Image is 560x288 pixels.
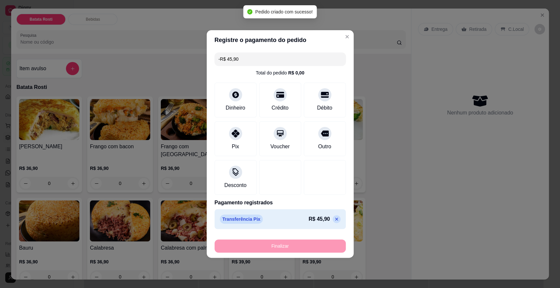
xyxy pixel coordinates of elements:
[207,30,354,50] header: Registre o pagamento do pedido
[255,9,313,14] span: Pedido criado com sucesso!
[256,70,304,76] div: Total do pedido
[318,143,331,151] div: Outro
[224,181,247,189] div: Desconto
[232,143,239,151] div: Pix
[317,104,332,112] div: Débito
[215,199,346,207] p: Pagamento registrados
[220,215,263,224] p: Transferência Pix
[218,52,342,66] input: Ex.: hambúrguer de cordeiro
[309,215,330,223] p: R$ 45,90
[226,104,245,112] div: Dinheiro
[342,31,352,42] button: Close
[272,104,289,112] div: Crédito
[247,9,253,14] span: check-circle
[288,70,304,76] div: R$ 0,00
[270,143,290,151] div: Voucher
